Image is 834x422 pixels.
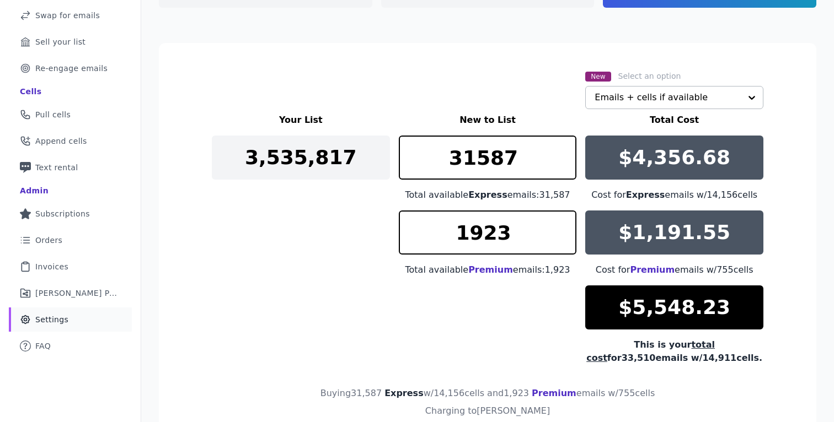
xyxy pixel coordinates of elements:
div: Total available emails: 1,923 [399,263,577,277]
div: Cells [20,86,41,97]
span: New [585,72,611,82]
span: Invoices [35,261,68,272]
a: FAQ [9,334,132,358]
a: [PERSON_NAME] Performance [9,281,132,305]
p: $4,356.68 [618,147,730,169]
p: 3,535,817 [245,147,357,169]
p: $1,191.55 [618,221,730,244]
h4: Buying 31,587 w/ 14,156 cells and 1,923 emails w/ 755 cells [320,387,655,400]
a: Orders [9,228,132,252]
span: Premium [630,264,675,275]
h4: Charging to [PERSON_NAME] [425,404,550,418]
span: Express [626,190,665,200]
span: Swap for emails [35,10,100,21]
div: This is your for 33,510 emails w/ 14,911 cells. [585,338,763,365]
div: Total available emails: 31,587 [399,188,577,202]
span: Orders [35,235,62,246]
span: Express [384,388,424,398]
span: Subscriptions [35,208,90,219]
span: [PERSON_NAME] Performance [35,288,119,299]
span: Text rental [35,162,78,173]
span: Premium [468,264,513,275]
span: Settings [35,314,68,325]
h3: Your List [212,113,390,127]
span: Re-engage emails [35,63,108,74]
a: Subscriptions [9,202,132,226]
div: Cost for emails w/ 14,156 cells [585,188,763,202]
a: Re-engage emails [9,56,132,80]
a: Sell your list [9,30,132,54]
a: Settings [9,307,132,332]
h3: Total Cost [585,113,763,127]
a: Append cells [9,129,132,153]
a: Invoices [9,255,132,279]
a: Swap for emails [9,3,132,28]
span: Sell your list [35,36,85,47]
div: Admin [20,185,49,196]
span: Express [468,190,507,200]
span: Pull cells [35,109,71,120]
a: Pull cells [9,102,132,127]
span: Premium [532,388,576,398]
span: Append cells [35,136,87,147]
h3: New to List [399,113,577,127]
label: Select an option [618,71,681,82]
span: FAQ [35,340,51,351]
a: Text rental [9,155,132,180]
div: Cost for emails w/ 755 cells [585,263,763,277]
p: $5,548.23 [618,296,730,318]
